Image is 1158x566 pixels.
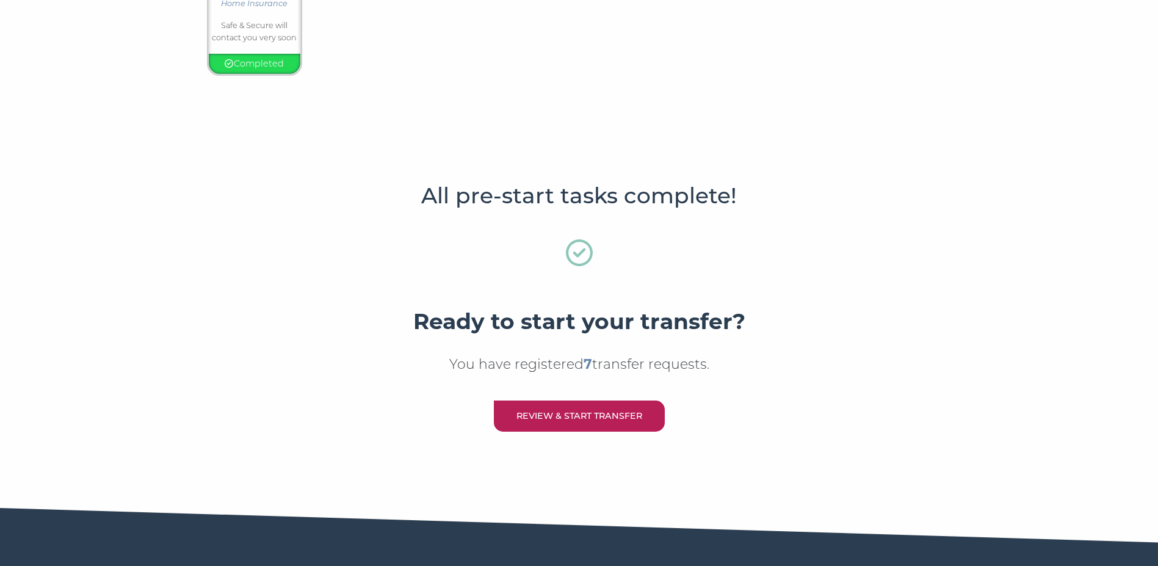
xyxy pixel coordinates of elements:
a: Review & Start Transfer [494,401,665,432]
h3: All pre-start tasks complete! [189,183,970,209]
p: Completed [212,57,297,71]
p: You have registered transfer requests. [189,354,970,376]
h3: Ready to start your transfer? [189,308,970,335]
strong: 7 [584,356,592,372]
p: Safe & Secure will contact you very soon [209,20,300,45]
